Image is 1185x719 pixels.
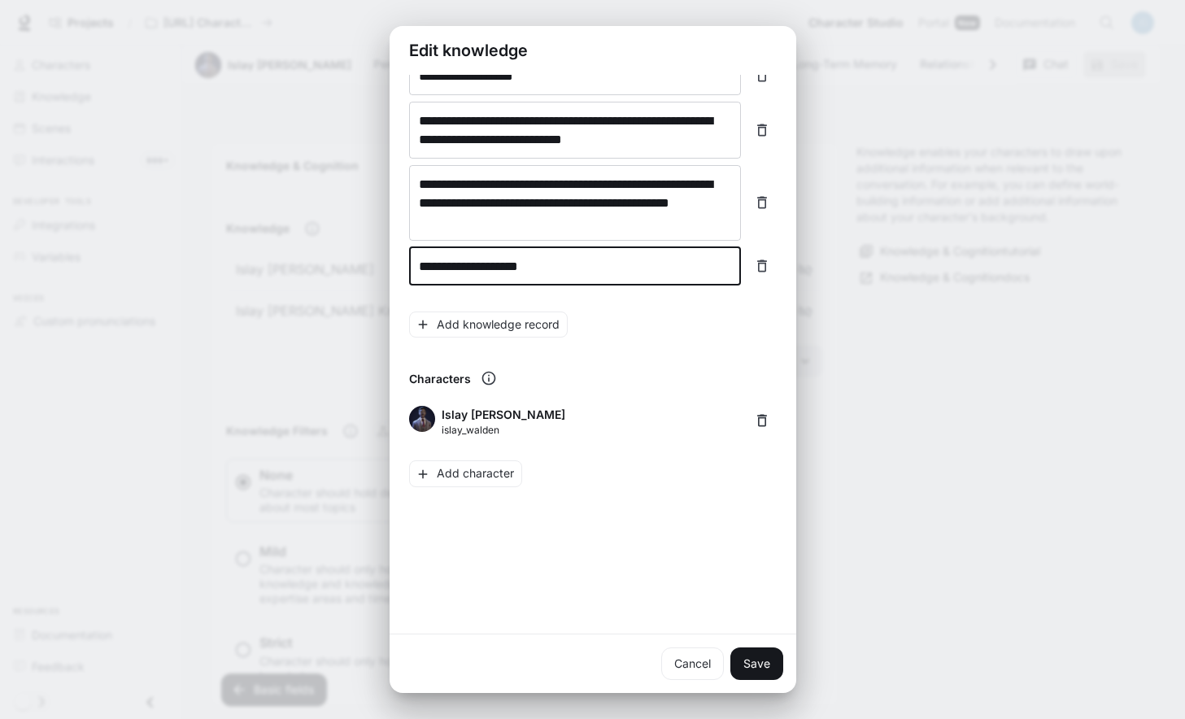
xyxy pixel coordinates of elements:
button: Add character [409,460,522,487]
button: Save [730,647,783,680]
img: Islay Walden [409,406,435,432]
span: Delete [747,406,777,441]
p: Islay [PERSON_NAME] [442,406,565,423]
button: Add knowledge record [409,312,568,338]
p: Characters [409,370,471,387]
a: Cancel [661,647,724,680]
h2: Edit knowledge [390,26,796,75]
p: islay_walden [442,423,565,438]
